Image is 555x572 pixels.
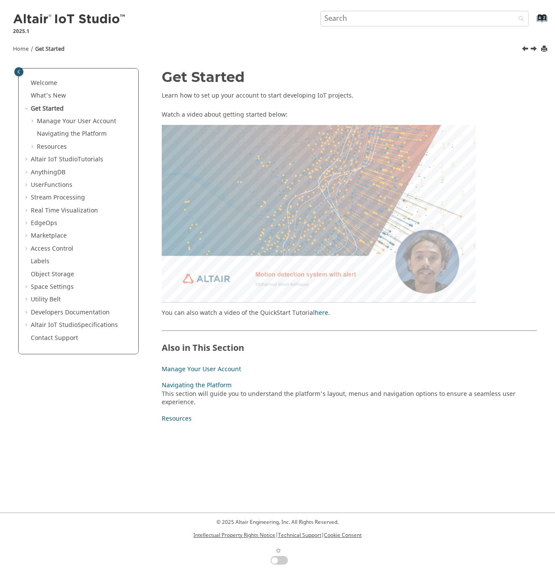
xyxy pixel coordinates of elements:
[24,295,31,304] span: Expand Utility Belt
[24,308,31,317] span: Expand Developers Documentation
[162,381,232,390] a: Navigating the Platform
[13,27,127,35] p: 2025.1
[267,544,288,565] label: Change to dark/light theme
[31,78,57,88] a: Welcome
[31,91,66,100] a: What's New
[522,45,529,55] a: Previous topic: What's New
[531,45,538,55] a: Next topic: Manage Your User Account
[14,67,23,76] button: Toggle publishing table of content
[31,295,61,304] a: Utility Belt
[31,219,57,228] a: EdgeOps
[31,193,85,202] a: Stream Processing
[31,206,98,215] a: Real Time Visualization
[30,117,37,126] span: Expand Manage Your User Account
[278,531,321,539] a: Technical Support
[24,232,31,240] span: Expand Marketplace
[24,219,31,228] span: Expand EdgeOps
[324,531,362,539] a: Cookie Consent
[31,257,49,266] a: Labels
[24,245,31,253] span: Expand Access Control
[193,518,362,526] p: © 2025 Altair Engineering, Inc. All Rights Reserved.
[12,69,145,432] nav: Table of Contents Container
[37,142,67,151] a: Resources
[31,168,65,177] a: AnythingDB
[162,309,537,317] p: You can also watch a video of the QuickStart Tutorial .
[275,544,282,556] span: ☼
[24,193,31,202] span: Expand Stream Processing
[162,111,537,119] p: Watch a video about getting started below:
[31,104,64,113] a: Get Started
[162,414,192,423] a: Resources
[31,333,78,343] a: Contact Support
[162,363,528,429] nav: Child Links
[162,390,528,407] div: This section will guide you to understand the platform's layout, menus and navigation options to ...
[193,531,275,539] a: Intellectual Property Rights Notice
[13,13,127,26] img: Altair IoT Studio
[37,117,116,126] a: Manage Your User Account
[24,105,31,113] span: Collapse Get Started
[35,45,65,53] a: Get Started
[162,92,537,100] p: Learn how to set up your account to start developing IoT projects.
[31,231,67,240] a: Marketplace
[30,143,37,151] span: Expand Resources
[162,69,537,85] h1: Get Started
[31,320,118,330] a: Altair IoT StudioSpecifications
[193,531,362,539] p: | |
[31,320,78,330] span: Altair IoT Studio
[24,155,31,164] span: Expand Altair IoT StudioTutorials
[24,79,133,342] ul: Table of Contents
[31,308,110,317] a: Developers Documentation
[162,330,537,357] h2: Also in This Section
[24,168,31,177] span: Expand AnythingDB
[315,308,328,317] a: here
[44,180,72,190] span: Functions
[31,270,74,279] a: Object Storage
[37,129,107,138] a: Navigating the Platform
[24,321,31,330] span: Expand Altair IoT StudioSpecifications
[31,244,73,253] a: Access Control
[24,206,31,215] span: Expand Real Time Visualization
[542,43,548,55] button: Print this page
[162,365,241,374] a: Manage Your User Account
[523,18,542,27] a: Go to index terms page
[320,11,529,26] input: Search query
[24,181,31,190] span: Expand UserFunctions
[162,125,476,303] img: raspberry_pi_video_preview.png
[31,155,103,164] a: Altair IoT StudioTutorials
[24,283,31,291] span: Expand Space Settings
[13,45,29,53] a: Home
[31,155,78,164] span: Altair IoT Studio
[507,11,531,28] button: Search
[31,180,72,190] a: UserFunctions
[31,282,74,291] a: Space Settings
